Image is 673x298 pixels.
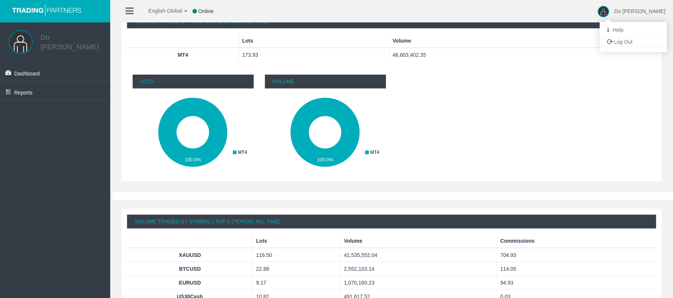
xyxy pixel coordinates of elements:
span: Do [PERSON_NAME] [614,8,666,14]
span: English Global [139,8,182,14]
td: 22.86 [253,262,341,276]
th: Lots [253,234,341,248]
th: Commissions [497,234,656,248]
th: EURUSD [127,276,253,290]
a: Log Out [600,37,667,47]
p: Lots [133,75,254,89]
img: logo.svg [9,4,84,16]
td: 173.93 [239,48,390,62]
th: XAUUSD [127,248,253,262]
span: Dashboard [14,71,40,77]
span: Log Out [614,39,633,45]
p: Volume [265,75,386,89]
td: 1,070,160.23 [341,276,497,290]
td: 116.50 [253,248,341,262]
th: BTCUSD [127,262,253,276]
td: 704.93 [497,248,656,262]
td: 41,535,552.04 [341,248,497,262]
th: Volume [341,234,497,248]
span: Reports [14,90,33,96]
th: Lots [239,34,390,48]
a: Do [PERSON_NAME] [40,33,99,51]
td: 2,552,103.14 [341,262,497,276]
td: 46,603,402.35 [389,48,656,62]
td: 94.93 [497,276,656,290]
th: Volume [389,34,656,48]
td: 114.05 [497,262,656,276]
span: Online [198,8,213,14]
a: Help [600,22,667,38]
td: 9.17 [253,276,341,290]
img: user-image [598,6,609,17]
th: MT4 [127,48,239,62]
div: Volume Traded By Symbol | Top 5 (Period: All Time) [127,215,656,229]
